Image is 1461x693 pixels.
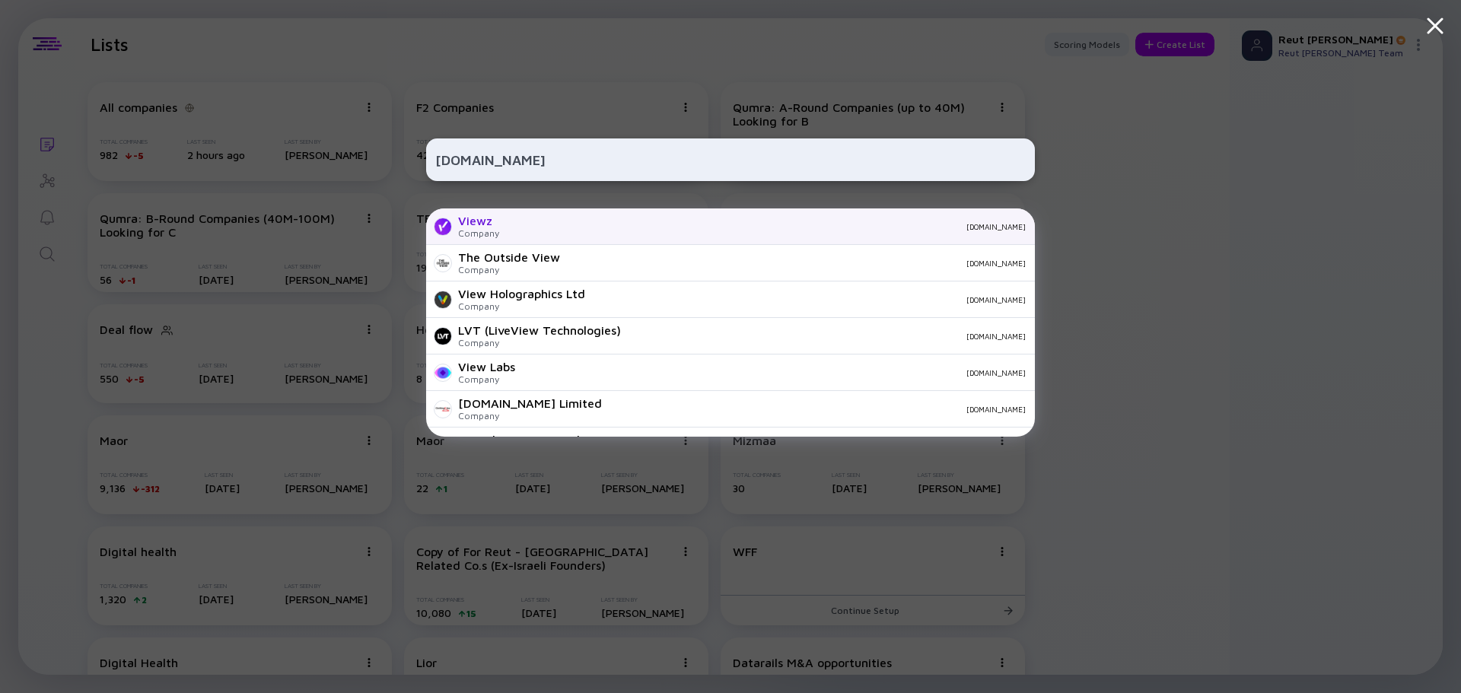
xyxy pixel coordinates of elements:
[458,396,602,410] div: [DOMAIN_NAME] Limited
[614,405,1026,414] div: [DOMAIN_NAME]
[458,410,602,421] div: Company
[458,250,560,264] div: The Outside View
[458,323,621,337] div: LVT (LiveView Technologies)
[435,146,1026,173] input: Search Company or Investor...
[572,259,1026,268] div: [DOMAIN_NAME]
[458,264,560,275] div: Company
[458,433,583,447] div: Hansol Paper Co., Ltd.
[458,287,585,300] div: View Holographics Ltd
[458,360,515,374] div: View Labs
[633,332,1026,341] div: [DOMAIN_NAME]
[597,295,1026,304] div: [DOMAIN_NAME]
[458,214,499,227] div: Viewz
[458,374,515,385] div: Company
[458,227,499,239] div: Company
[511,222,1026,231] div: [DOMAIN_NAME]
[527,368,1026,377] div: [DOMAIN_NAME]
[458,300,585,312] div: Company
[458,337,621,348] div: Company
